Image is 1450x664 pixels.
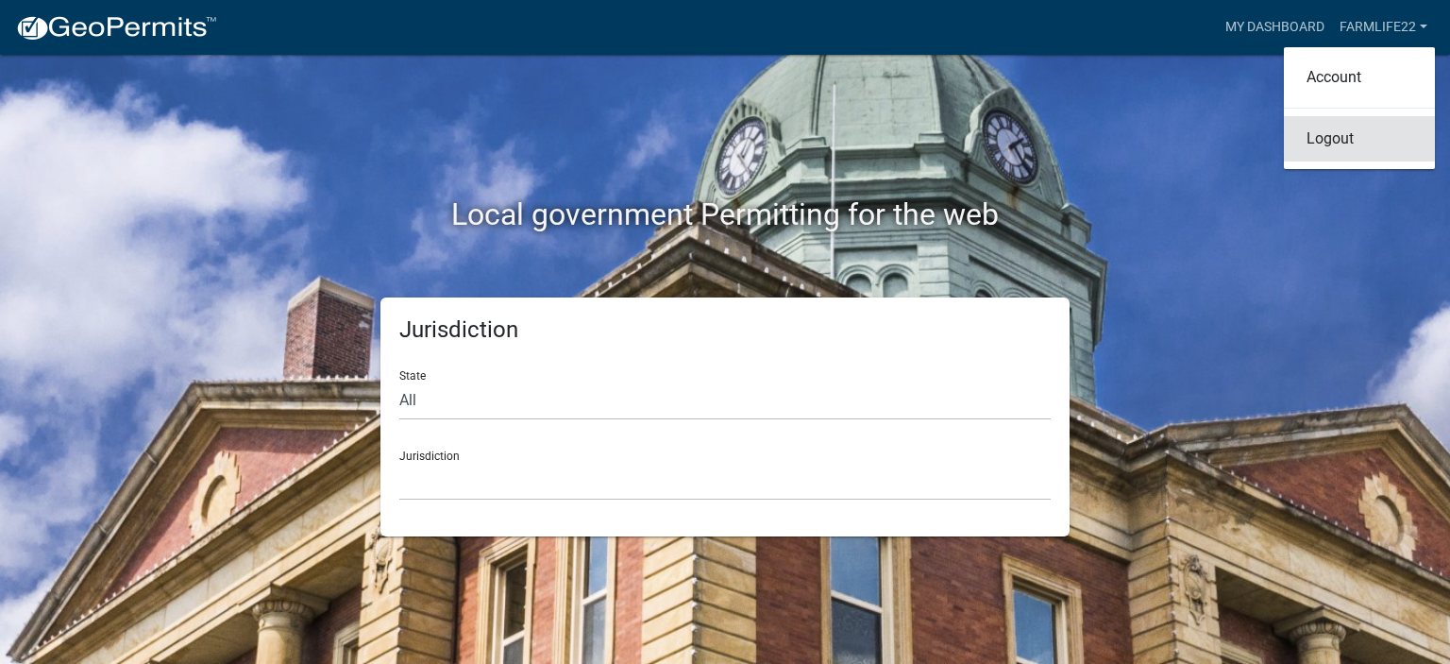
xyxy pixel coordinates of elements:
[1218,9,1332,45] a: My Dashboard
[1284,47,1435,169] div: FarmLife22
[201,196,1249,232] h2: Local government Permitting for the web
[1332,9,1435,45] a: FarmLife22
[399,316,1051,344] h5: Jurisdiction
[1284,55,1435,100] a: Account
[1284,116,1435,162] a: Logout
